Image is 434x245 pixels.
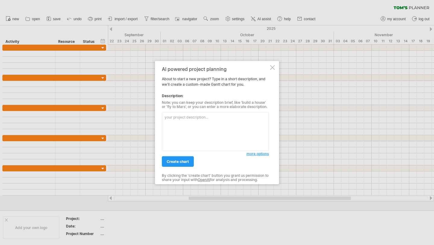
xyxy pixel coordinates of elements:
a: OpenAI [198,177,210,182]
div: AI powered project planning [162,66,269,72]
div: About to start a new project? Type in a short description, and we'll create a custom-made Gantt c... [162,66,269,179]
span: create chart [167,159,189,164]
a: more options [247,151,269,157]
div: Description: [162,93,269,99]
div: By clicking the 'create chart' button you grant us permission to share your input with for analys... [162,173,269,182]
div: Note: you can keep your description brief, like 'build a house' or 'fly to Mars', or you can ente... [162,100,269,109]
a: create chart [162,156,194,167]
